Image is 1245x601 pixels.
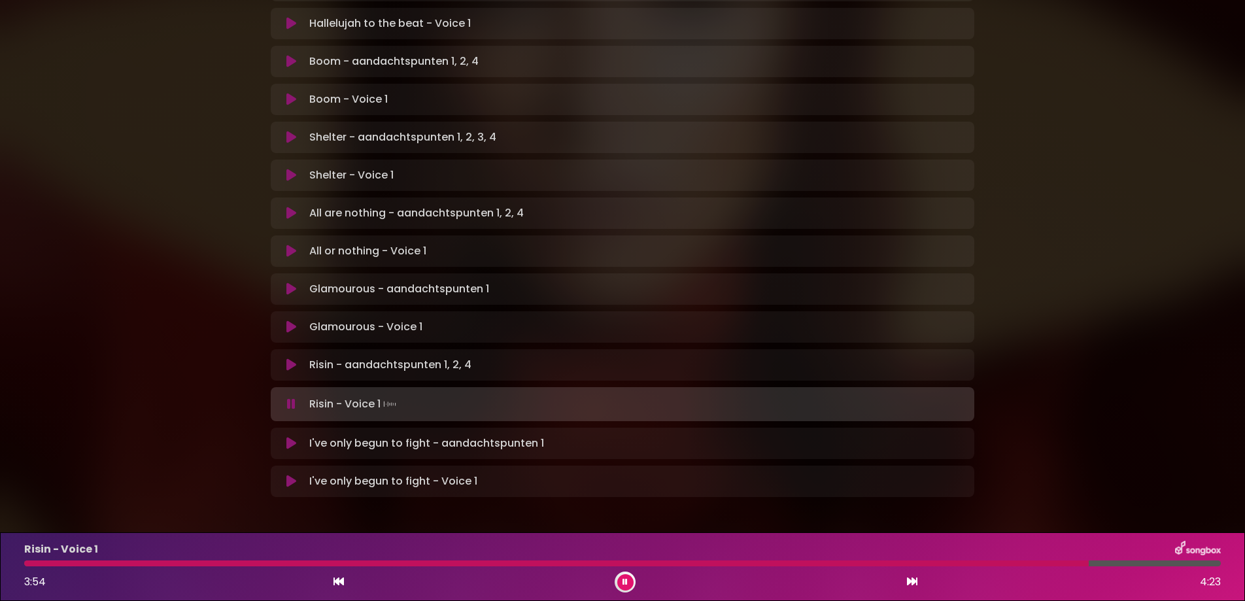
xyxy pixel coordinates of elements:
[309,16,471,31] p: Hallelujah to the beat - Voice 1
[309,54,479,69] p: Boom - aandachtspunten 1, 2, 4
[381,395,399,413] img: waveform4.gif
[309,129,496,145] p: Shelter - aandachtspunten 1, 2, 3, 4
[309,395,399,413] p: Risin - Voice 1
[1175,541,1221,558] img: songbox-logo-white.png
[309,205,524,221] p: All are nothing - aandachtspunten 1, 2, 4
[309,167,394,183] p: Shelter - Voice 1
[309,319,422,335] p: Glamourous - Voice 1
[309,473,477,489] p: I've only begun to fight - Voice 1
[309,357,471,373] p: Risin - aandachtspunten 1, 2, 4
[309,92,388,107] p: Boom - Voice 1
[309,281,489,297] p: Glamourous - aandachtspunten 1
[24,541,98,557] p: Risin - Voice 1
[309,436,544,451] p: I've only begun to fight - aandachtspunten 1
[309,243,426,259] p: All or nothing - Voice 1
